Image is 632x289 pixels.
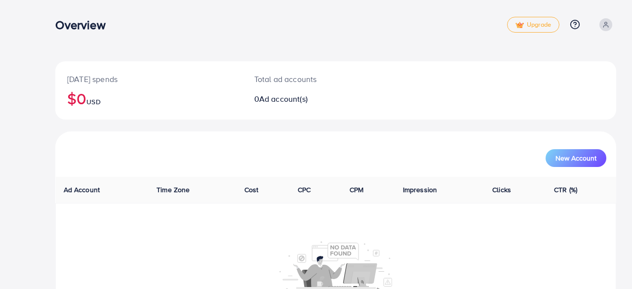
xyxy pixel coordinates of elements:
span: CTR (%) [554,185,577,195]
span: Time Zone [157,185,190,195]
span: New Account [555,155,596,162]
span: CPM [350,185,363,195]
p: Total ad accounts [254,73,371,85]
h2: 0 [254,94,371,104]
span: Ad Account [64,185,100,195]
span: Clicks [492,185,511,195]
img: tick [515,22,524,29]
span: Upgrade [515,21,551,29]
span: Cost [244,185,259,195]
button: New Account [546,149,606,167]
a: tickUpgrade [507,17,559,33]
h2: $0 [67,89,231,108]
span: Ad account(s) [259,93,308,104]
span: Impression [403,185,437,195]
span: CPC [298,185,311,195]
p: [DATE] spends [67,73,231,85]
span: USD [86,97,100,107]
h3: Overview [55,18,113,32]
